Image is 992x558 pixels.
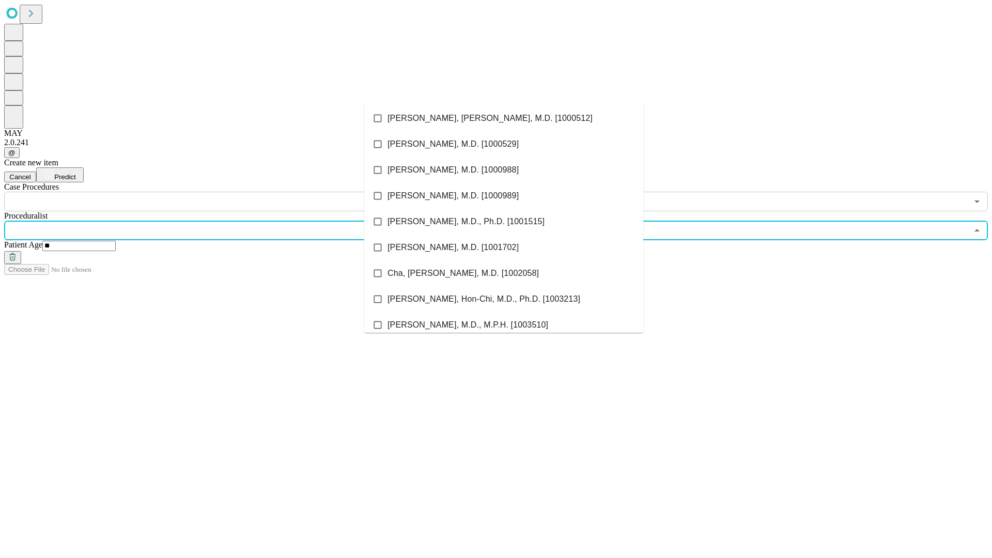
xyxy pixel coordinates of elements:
[970,194,984,209] button: Open
[388,267,539,280] span: Cha, [PERSON_NAME], M.D. [1002058]
[54,173,75,181] span: Predict
[4,172,36,182] button: Cancel
[4,182,59,191] span: Scheduled Procedure
[4,129,988,138] div: MAY
[388,190,519,202] span: [PERSON_NAME], M.D. [1000989]
[4,240,42,249] span: Patient Age
[36,167,84,182] button: Predict
[8,149,16,157] span: @
[388,164,519,176] span: [PERSON_NAME], M.D. [1000988]
[388,138,519,150] span: [PERSON_NAME], M.D. [1000529]
[4,147,20,158] button: @
[388,319,548,331] span: [PERSON_NAME], M.D., M.P.H. [1003510]
[9,173,31,181] span: Cancel
[4,211,48,220] span: Proceduralist
[4,158,58,167] span: Create new item
[388,112,593,125] span: [PERSON_NAME], [PERSON_NAME], M.D. [1000512]
[388,241,519,254] span: [PERSON_NAME], M.D. [1001702]
[4,138,988,147] div: 2.0.241
[388,293,580,305] span: [PERSON_NAME], Hon-Chi, M.D., Ph.D. [1003213]
[970,223,984,238] button: Close
[388,215,545,228] span: [PERSON_NAME], M.D., Ph.D. [1001515]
